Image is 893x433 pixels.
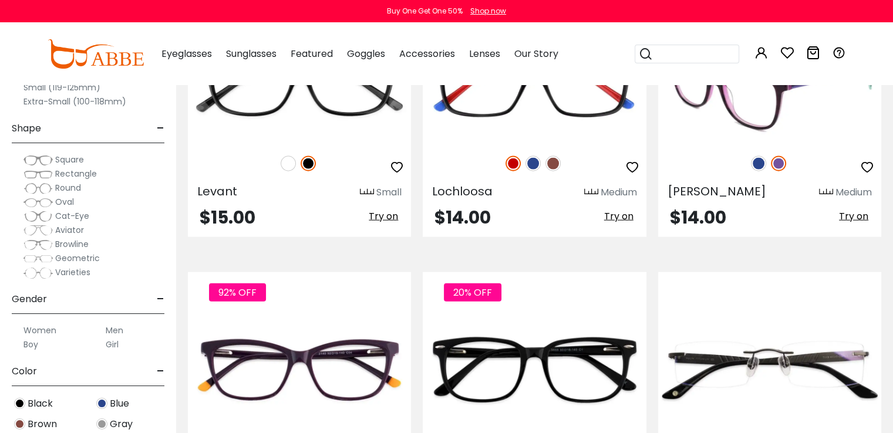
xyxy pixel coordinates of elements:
img: Geometric.png [23,253,53,265]
img: Red [506,156,521,171]
img: Black Christy - Acetate ,Universal Bridge Fit [423,314,646,426]
img: Red Lochloosa - Acetate ,Universal Bridge Fit [423,31,646,143]
img: Round.png [23,182,53,194]
span: Browline [55,238,89,250]
img: Purple Hibbard - Acetate ,Universal Bridge Fit [658,31,881,143]
div: Medium [601,185,637,199]
label: Women [23,323,56,337]
label: Small (119-125mm) [23,80,100,94]
label: Girl [106,337,119,351]
span: Try on [604,209,633,223]
img: Varieties.png [23,267,53,279]
span: Lenses [469,47,500,60]
span: Rectangle [55,168,97,180]
span: Aviator [55,224,84,236]
img: Cat-Eye.png [23,211,53,222]
img: Purple [771,156,786,171]
span: 20% OFF [444,283,501,302]
span: $14.00 [670,205,726,230]
img: Black [14,398,25,409]
span: Black [28,397,53,411]
label: Boy [23,337,38,351]
span: Blue [110,397,129,411]
span: $14.00 [434,205,491,230]
span: Shape [12,114,41,143]
div: Medium [835,185,872,199]
img: Purple Zion - Acetate ,Universal Bridge Fit [188,314,411,426]
span: Sunglasses [226,47,277,60]
img: Brown [14,418,25,429]
span: Goggles [347,47,385,60]
img: Blue [751,156,766,171]
span: Cat-Eye [55,210,89,222]
img: size ruler [819,188,833,197]
div: Shop now [470,6,506,16]
span: Square [55,154,84,165]
span: Try on [839,209,868,223]
img: Oval.png [23,197,53,208]
img: Gun Bentonite - Titanium ,Adjust Nose Pads [658,314,881,426]
div: Small [376,185,402,199]
img: Browline.png [23,239,53,251]
img: Blue [525,156,541,171]
span: - [157,285,164,313]
span: Color [12,357,37,385]
span: Try on [369,209,398,223]
img: Black Levant - Acetate ,Universal Bridge Fit [188,31,411,143]
span: Varieties [55,266,90,278]
img: Square.png [23,154,53,166]
a: Shop now [464,6,506,16]
span: [PERSON_NAME] [668,183,766,199]
button: Try on [365,209,402,224]
span: Brown [28,417,57,431]
img: White [281,156,296,171]
span: Oval [55,196,74,208]
span: Geometric [55,252,100,264]
span: Levant [197,183,237,199]
span: - [157,114,164,143]
img: Gray [96,418,107,429]
span: Lochloosa [432,183,493,199]
img: Blue [96,398,107,409]
div: Buy One Get One 50% [387,6,463,16]
span: $15.00 [200,205,255,230]
img: size ruler [584,188,598,197]
img: Aviator.png [23,225,53,236]
span: Round [55,182,81,194]
span: Featured [291,47,333,60]
img: Rectangle.png [23,168,53,180]
span: Eyeglasses [161,47,212,60]
label: Extra-Small (100-118mm) [23,94,126,109]
img: Black [301,156,316,171]
img: abbeglasses.com [48,39,144,69]
span: Gender [12,285,47,313]
button: Try on [601,209,637,224]
span: Our Story [514,47,558,60]
img: Brown [545,156,561,171]
img: size ruler [360,188,374,197]
label: Men [106,323,123,337]
button: Try on [835,209,872,224]
span: Gray [110,417,133,431]
span: Accessories [399,47,455,60]
span: 92% OFF [209,283,266,302]
span: - [157,357,164,385]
